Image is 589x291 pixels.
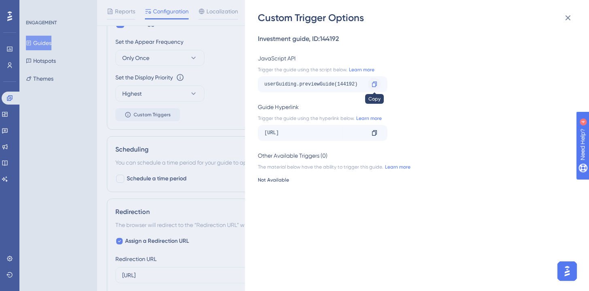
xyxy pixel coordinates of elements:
div: [URL] [264,126,365,139]
div: Investment guide , ID: 144192 [258,34,571,44]
a: Learn more [347,66,374,73]
div: Guide Hyperlink [258,102,571,112]
a: Learn more [383,164,410,170]
span: Need Help? [19,2,51,12]
iframe: UserGuiding AI Assistant Launcher [555,259,579,283]
div: 4 [56,4,59,11]
div: Trigger the guide using the hyperlink below. [258,115,571,122]
div: JavaScript API [258,53,571,63]
div: Custom Trigger Options [258,11,578,24]
div: The material below have the ability to trigger this guide. [258,164,571,170]
a: Learn more [355,115,382,122]
div: userGuiding.previewGuide(144192) [264,78,365,91]
div: Not Available [258,177,571,183]
div: Trigger the guide using the script below. [258,66,571,73]
div: Other Available Triggers (0) [258,151,571,160]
